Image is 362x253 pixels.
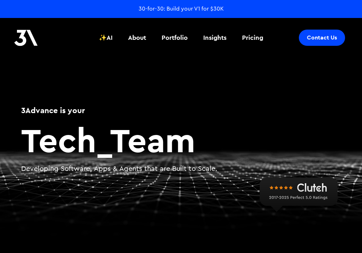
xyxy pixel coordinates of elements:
[203,33,227,42] div: Insights
[299,30,345,46] a: Contact Us
[139,5,224,13] a: 30-for-30: Build your V1 for $30K
[162,33,188,42] div: Portfolio
[242,33,263,42] div: Pricing
[21,118,96,161] span: Tech
[96,118,110,161] span: _
[199,25,231,51] a: Insights
[21,164,341,174] p: Developing Software, Apps & Agents that are Built to Scale.
[124,25,150,51] a: About
[21,123,341,157] h2: Team
[238,25,267,51] a: Pricing
[95,25,117,51] a: ✨AI
[307,34,337,41] div: Contact Us
[128,33,146,42] div: About
[99,33,113,42] div: ✨AI
[21,105,341,116] h1: 3Advance is your
[157,25,192,51] a: Portfolio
